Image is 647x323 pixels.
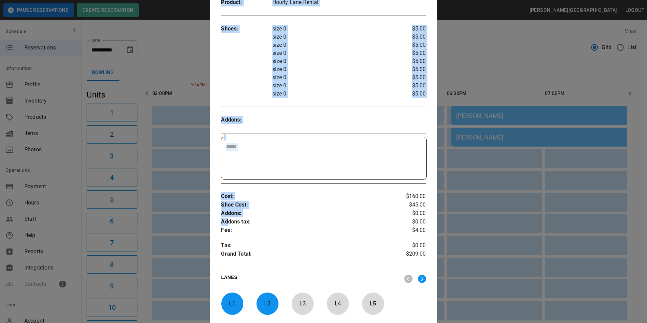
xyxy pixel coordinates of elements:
p: $160.00 [392,192,426,201]
p: size 0 [272,65,392,73]
p: Shoe Cost : [221,201,392,209]
p: Addons tax : [221,218,392,226]
p: Shoes : [221,25,272,33]
p: Cost : [221,192,392,201]
p: size 0 [272,25,392,33]
p: L 4 [327,296,349,311]
p: $5.00 [392,65,426,73]
p: $5.00 [392,57,426,65]
p: $0.00 [392,218,426,226]
p: size 0 [272,33,392,41]
p: $5.00 [392,90,426,98]
p: L 3 [291,296,314,311]
img: nav_left.svg [404,275,412,283]
p: $5.00 [392,41,426,49]
p: size 0 [272,57,392,65]
p: Tax : [221,241,392,250]
p: Addons : [221,116,272,124]
p: $5.00 [392,82,426,90]
p: L 2 [256,296,278,311]
p: size 0 [272,82,392,90]
p: Fee : [221,226,392,235]
p: size 0 [272,90,392,98]
img: right.svg [418,275,426,283]
p: Grand Total : [221,250,392,260]
p: size 0 [272,73,392,82]
p: $0.00 [392,209,426,218]
p: $5.00 [392,73,426,82]
p: size 0 [272,41,392,49]
p: Addons : [221,209,392,218]
p: $5.00 [392,25,426,33]
p: $0.00 [392,241,426,250]
p: $5.00 [392,33,426,41]
p: $5.00 [392,49,426,57]
p: LANES [221,274,399,283]
p: L 1 [221,296,243,311]
p: $4.00 [392,226,426,235]
p: size 0 [272,49,392,57]
p: $209.00 [392,250,426,260]
p: L 5 [362,296,384,311]
p: $45.00 [392,201,426,209]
